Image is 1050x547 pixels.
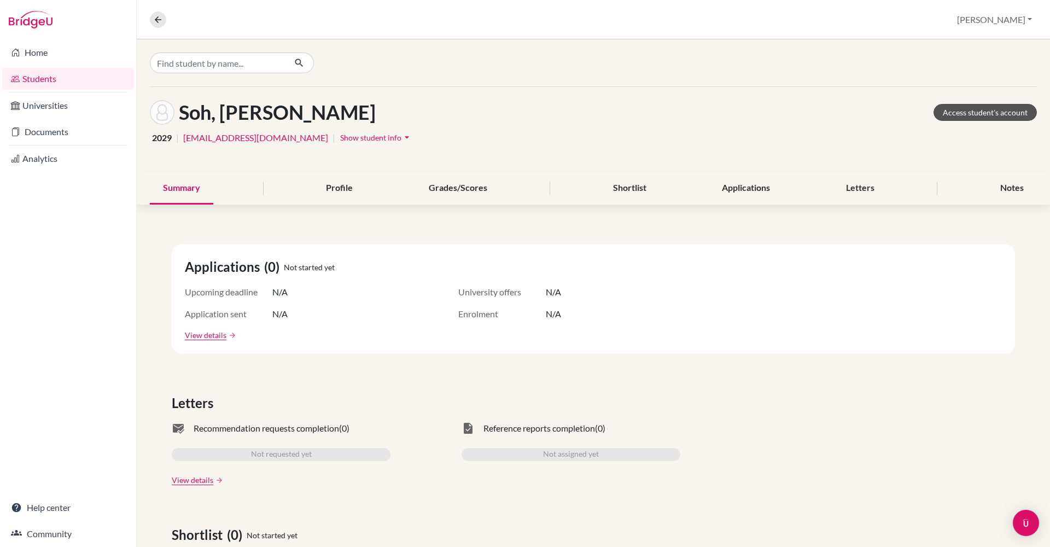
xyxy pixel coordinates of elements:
div: Summary [150,172,213,205]
a: Community [2,523,134,545]
span: N/A [546,307,561,321]
span: Applications [185,257,264,277]
span: task [462,422,475,435]
a: View details [172,474,213,486]
input: Find student by name... [150,53,285,73]
img: Kimmie Reine Soh's avatar [150,100,174,125]
div: Open Intercom Messenger [1013,510,1039,536]
a: Home [2,42,134,63]
span: Enrolment [458,307,546,321]
div: Shortlist [600,172,660,205]
button: [PERSON_NAME] [952,9,1037,30]
a: View details [185,329,226,341]
span: Not requested yet [251,448,312,461]
a: [EMAIL_ADDRESS][DOMAIN_NAME] [183,131,328,144]
h1: Soh, [PERSON_NAME] [179,101,376,124]
span: | [332,131,335,144]
span: Upcoming deadline [185,286,272,299]
a: arrow_forward [213,476,223,484]
a: Students [2,68,134,90]
a: arrow_forward [226,331,236,339]
span: | [176,131,179,144]
span: Application sent [185,307,272,321]
span: Recommendation requests completion [194,422,339,435]
button: Show student infoarrow_drop_down [340,129,413,146]
span: (0) [595,422,605,435]
a: Help center [2,497,134,519]
span: (0) [264,257,284,277]
span: (0) [339,422,349,435]
span: N/A [546,286,561,299]
span: Letters [172,393,218,413]
a: Documents [2,121,134,143]
div: Applications [709,172,783,205]
span: Shortlist [172,525,227,545]
span: Reference reports completion [483,422,595,435]
span: University offers [458,286,546,299]
span: Not started yet [247,529,297,541]
span: Not assigned yet [543,448,599,461]
span: N/A [272,307,288,321]
div: Profile [313,172,366,205]
span: Show student info [340,133,401,142]
a: Universities [2,95,134,117]
span: (0) [227,525,247,545]
span: Not started yet [284,261,335,273]
i: arrow_drop_down [401,132,412,143]
span: 2029 [152,131,172,144]
div: Grades/Scores [416,172,500,205]
span: N/A [272,286,288,299]
a: Access student's account [934,104,1037,121]
div: Notes [987,172,1037,205]
span: mark_email_read [172,422,185,435]
a: Analytics [2,148,134,170]
div: Letters [833,172,888,205]
img: Bridge-U [9,11,52,28]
